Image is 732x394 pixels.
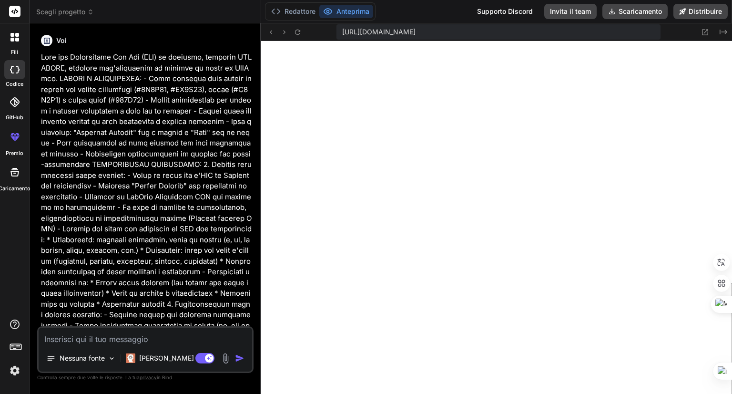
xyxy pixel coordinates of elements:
[157,374,172,380] font: in Bind
[673,4,728,19] button: Distribuire
[319,5,373,18] button: Anteprima
[336,7,369,15] font: Anteprima
[235,353,244,363] img: icona
[6,150,23,156] font: premio
[544,4,597,19] button: Invita il team
[11,49,18,55] font: fili
[550,7,591,15] font: Invita il team
[108,354,116,363] img: Scegli i modelli
[60,354,105,362] font: Nessuna fonte
[6,81,23,87] font: codice
[267,5,319,18] button: Redattore
[139,354,210,362] font: [PERSON_NAME] 4 S..
[56,36,67,44] font: Voi
[619,7,662,15] font: Scaricamento
[477,7,533,15] font: Supporto Discord
[7,363,23,379] img: impostazioni
[37,374,140,380] font: Controlla sempre due volte le risposte. La tua
[689,7,722,15] font: Distribuire
[6,114,23,121] font: GitHub
[140,374,157,380] font: privacy
[126,353,135,363] img: Claude 4 Sonetto
[220,353,231,364] img: attaccamento
[285,7,315,15] font: Redattore
[261,41,732,394] iframe: Anteprima
[602,4,668,19] button: Scaricamento
[36,8,85,16] font: Scegli progetto
[342,28,416,36] font: [URL][DOMAIN_NAME]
